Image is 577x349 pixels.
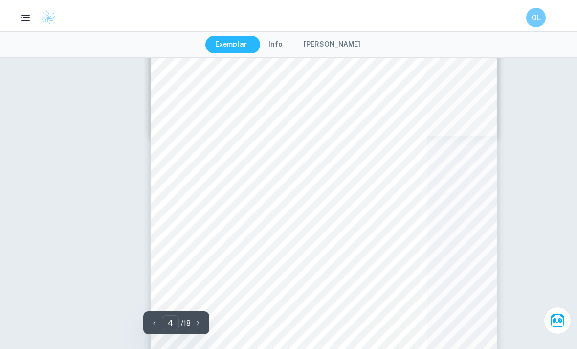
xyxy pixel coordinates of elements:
[259,36,292,53] button: Info
[205,36,257,53] button: Exemplar
[526,8,546,27] button: OL
[531,12,542,23] h6: OL
[181,318,191,328] p: / 18
[35,10,56,25] a: Clastify logo
[544,307,571,334] button: Ask Clai
[294,36,370,53] button: [PERSON_NAME]
[41,10,56,25] img: Clastify logo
